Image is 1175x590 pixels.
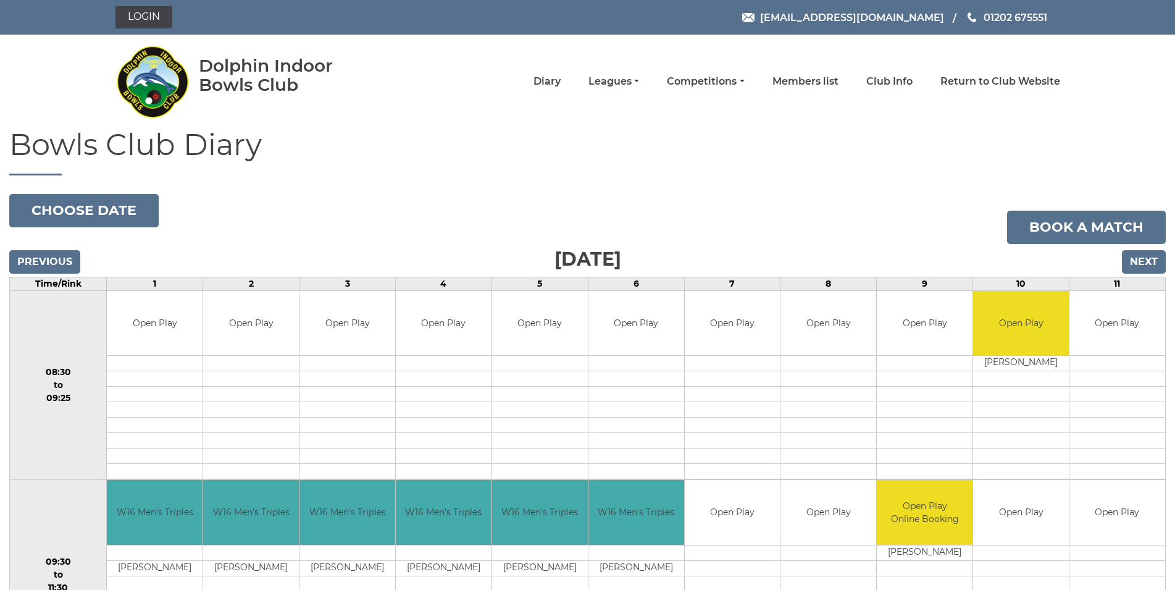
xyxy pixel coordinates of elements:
td: 3 [299,277,396,290]
td: 6 [588,277,684,290]
input: Next [1122,250,1166,274]
td: Open Play [780,291,876,356]
td: [PERSON_NAME] [299,560,395,576]
td: Open Play [588,291,684,356]
td: 10 [973,277,1069,290]
td: 8 [780,277,877,290]
td: 5 [491,277,588,290]
span: [EMAIL_ADDRESS][DOMAIN_NAME] [760,11,944,23]
td: [PERSON_NAME] [492,560,588,576]
td: Open Play [299,291,395,356]
td: W16 Men's Triples [107,480,203,545]
td: 1 [107,277,203,290]
td: Open Play [973,480,1069,545]
td: 7 [684,277,780,290]
a: Club Info [866,75,913,88]
td: Open Play [1069,291,1165,356]
td: 11 [1069,277,1165,290]
td: Open Play [107,291,203,356]
img: Phone us [968,12,976,22]
td: Open Play [396,291,491,356]
td: [PERSON_NAME] [396,560,491,576]
a: Leagues [588,75,639,88]
span: 01202 675551 [984,11,1047,23]
td: Open Play [492,291,588,356]
td: Open Play [780,480,876,545]
a: Phone us 01202 675551 [966,10,1047,25]
td: W16 Men's Triples [588,480,684,545]
td: [PERSON_NAME] [107,560,203,576]
img: Email [742,13,755,22]
img: Dolphin Indoor Bowls Club [115,38,190,125]
td: Open Play [973,291,1069,356]
a: Login [115,6,172,28]
td: Open Play [203,291,299,356]
a: Diary [533,75,561,88]
td: [PERSON_NAME] [877,545,972,560]
div: Dolphin Indoor Bowls Club [199,56,372,95]
td: Open Play [685,480,780,545]
td: Time/Rink [10,277,107,290]
td: W16 Men's Triples [396,480,491,545]
a: Return to Club Website [940,75,1060,88]
td: Open Play [685,291,780,356]
a: Email [EMAIL_ADDRESS][DOMAIN_NAME] [742,10,944,25]
td: Open Play [877,291,972,356]
td: 4 [395,277,491,290]
td: Open Play Online Booking [877,480,972,545]
td: [PERSON_NAME] [588,560,684,576]
td: 08:30 to 09:25 [10,290,107,480]
td: 2 [203,277,299,290]
a: Members list [772,75,838,88]
a: Book a match [1007,211,1166,244]
button: Choose date [9,194,159,227]
td: [PERSON_NAME] [973,356,1069,371]
td: W16 Men's Triples [203,480,299,545]
td: Open Play [1069,480,1165,545]
h1: Bowls Club Diary [9,129,1166,175]
a: Competitions [667,75,744,88]
td: [PERSON_NAME] [203,560,299,576]
td: W16 Men's Triples [492,480,588,545]
input: Previous [9,250,80,274]
td: 9 [877,277,973,290]
td: W16 Men's Triples [299,480,395,545]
